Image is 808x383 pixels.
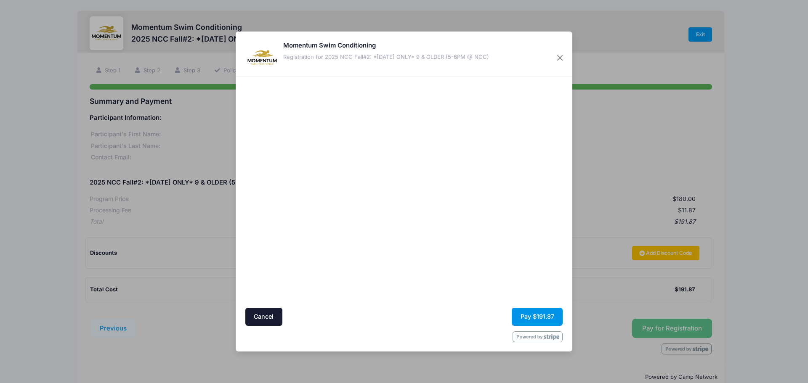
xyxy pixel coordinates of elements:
button: Cancel [245,308,282,326]
iframe: Google autocomplete suggestions dropdown list [244,172,402,173]
button: Close [553,50,568,66]
button: Pay $191.87 [512,308,563,326]
div: Registration for 2025 NCC Fall#2: *[DATE] ONLY* 9 & OLDER (5-6PM @ NCC) [283,53,489,61]
h5: Momentum Swim Conditioning [283,41,489,50]
iframe: Secure payment input frame [407,79,565,232]
iframe: Secure address input frame [244,79,402,305]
